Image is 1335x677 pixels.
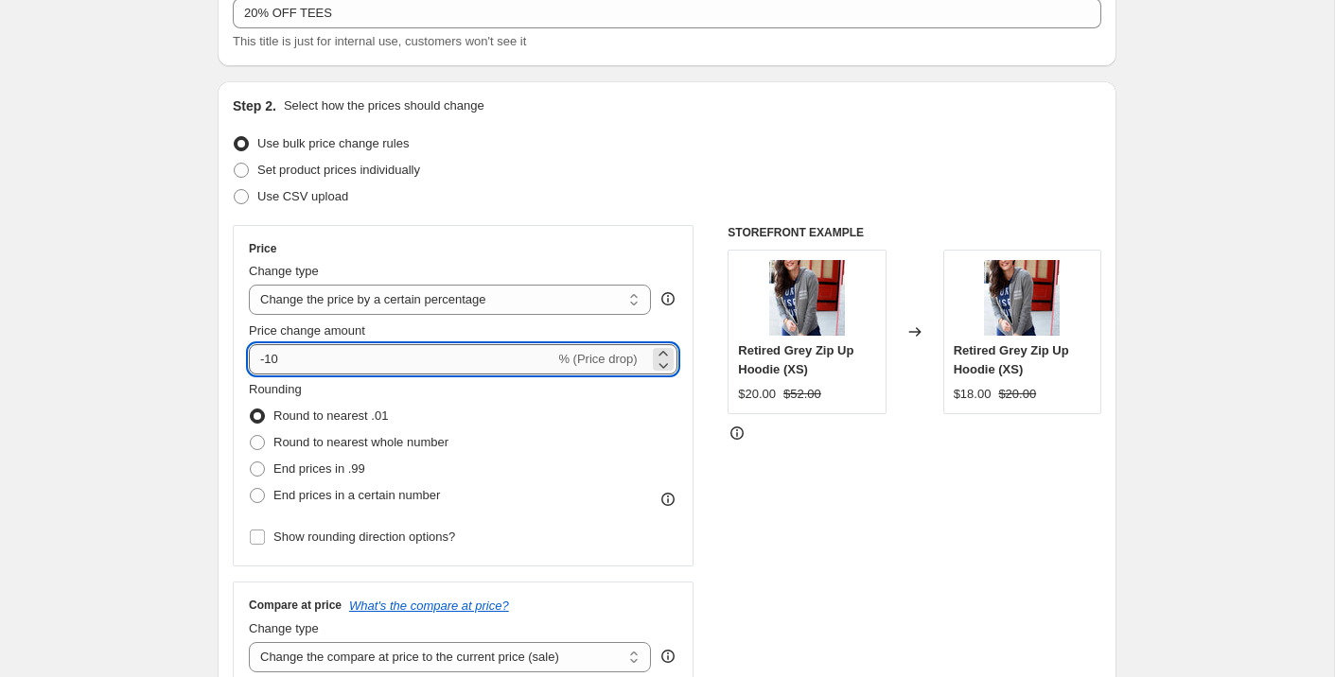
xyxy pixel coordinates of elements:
[249,241,276,256] h3: Price
[249,264,319,278] span: Change type
[249,598,342,613] h3: Compare at price
[954,343,1069,376] span: Retired Grey Zip Up Hoodie (XS)
[257,163,420,177] span: Set product prices individually
[954,385,992,404] div: $18.00
[273,529,455,544] span: Show rounding direction options?
[349,599,509,613] button: What's the compare at price?
[273,408,388,423] span: Round to nearest .01
[284,96,484,115] p: Select how the prices should change
[769,260,845,336] img: DB700C4D-9386-448B-A1A1-82A27D822481_1_201_a_80x.jpg
[257,136,409,150] span: Use bulk price change rules
[558,352,637,366] span: % (Price drop)
[249,382,302,396] span: Rounding
[257,189,348,203] span: Use CSV upload
[738,385,776,404] div: $20.00
[249,323,365,338] span: Price change amount
[659,289,677,308] div: help
[783,385,821,404] strike: $52.00
[249,621,319,635] span: Change type
[233,96,276,115] h2: Step 2.
[659,647,677,666] div: help
[984,260,1060,336] img: DB700C4D-9386-448B-A1A1-82A27D822481_1_201_a_80x.jpg
[998,385,1036,404] strike: $20.00
[273,461,365,476] span: End prices in .99
[738,343,853,376] span: Retired Grey Zip Up Hoodie (XS)
[273,435,448,449] span: Round to nearest whole number
[233,34,526,48] span: This title is just for internal use, customers won't see it
[273,488,440,502] span: End prices in a certain number
[728,225,1101,240] h6: STOREFRONT EXAMPLE
[249,344,554,374] input: -15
